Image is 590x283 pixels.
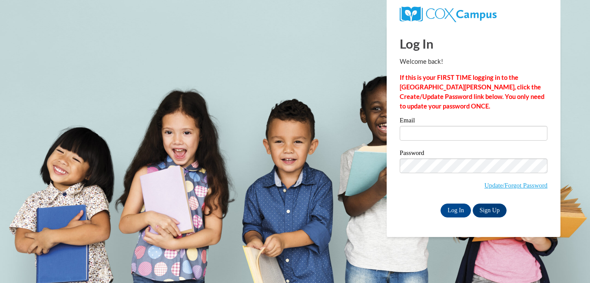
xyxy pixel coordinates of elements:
strong: If this is your FIRST TIME logging in to the [GEOGRAPHIC_DATA][PERSON_NAME], click the Create/Upd... [400,74,544,110]
a: Update/Forgot Password [484,182,547,189]
img: COX Campus [400,7,497,22]
label: Email [400,117,547,126]
label: Password [400,150,547,158]
a: Sign Up [473,204,507,217]
p: Welcome back! [400,57,547,66]
a: COX Campus [400,10,497,17]
h1: Log In [400,35,547,53]
input: Log In [441,204,471,217]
